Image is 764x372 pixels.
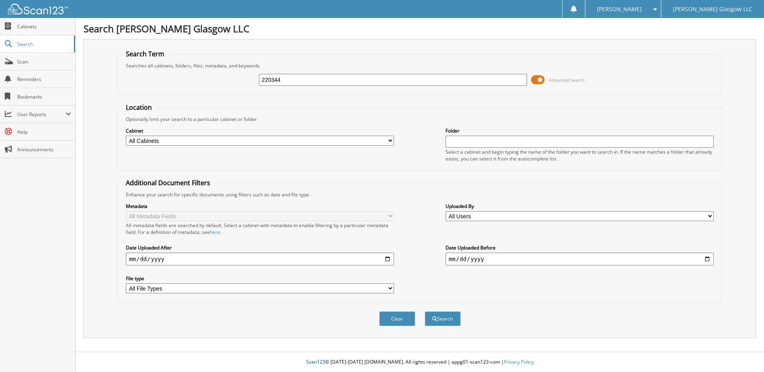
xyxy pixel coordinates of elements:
[84,22,756,35] h1: Search [PERSON_NAME] Glasgow LLC
[76,352,764,372] div: © [DATE]-[DATE] [DOMAIN_NAME]. All rights reserved | appg01-scan123-com |
[126,203,394,210] label: Metadata
[122,103,156,112] legend: Location
[446,253,714,265] input: end
[504,358,534,365] a: Privacy Policy
[446,203,714,210] label: Uploaded By
[17,111,66,118] span: User Reports
[122,178,214,187] legend: Additional Document Filters
[597,7,642,12] span: [PERSON_NAME]
[122,49,168,58] legend: Search Term
[122,116,718,123] div: Optionally limit your search to a particular cabinet or folder
[17,146,71,153] span: Announcements
[425,311,461,326] button: Search
[126,253,394,265] input: start
[126,222,394,235] div: All metadata fields are searched by default. Select a cabinet with metadata to enable filtering b...
[306,358,325,365] span: Scan123
[126,244,394,251] label: Date Uploaded After
[549,77,585,83] span: Advanced Search
[17,41,70,47] span: Search
[446,127,714,134] label: Folder
[17,93,71,100] span: Bookmarks
[724,334,764,372] iframe: Chat Widget
[126,275,394,282] label: File type
[17,23,71,30] span: Cabinets
[379,311,415,326] button: Clear
[126,127,394,134] label: Cabinet
[446,244,714,251] label: Date Uploaded Before
[673,7,752,12] span: [PERSON_NAME] Glasgow LLC
[122,191,718,198] div: Enhance your search for specific documents using filters such as date and file type.
[8,4,68,14] img: scan123-logo-white.svg
[122,62,718,69] div: Searches all cabinets, folders, files, metadata, and keywords
[17,129,71,135] span: Help
[446,148,714,162] div: Select a cabinet and begin typing the name of the folder you want to search in. If the name match...
[17,58,71,65] span: Scan
[210,229,220,235] a: here
[17,76,71,83] span: Reminders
